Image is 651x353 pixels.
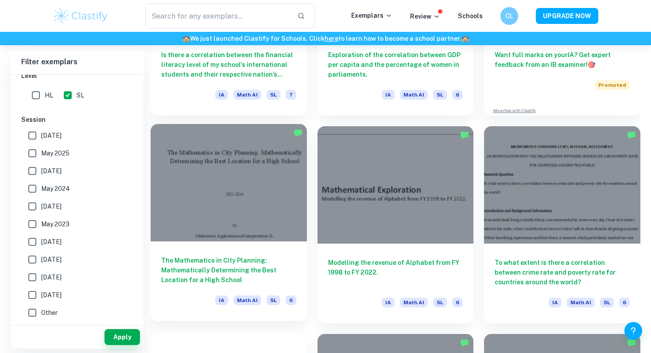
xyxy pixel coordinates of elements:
[233,295,261,305] span: Math AI
[41,131,62,140] span: [DATE]
[452,90,463,100] span: 6
[267,295,280,305] span: SL
[400,298,428,307] span: Math AI
[452,298,463,307] span: 6
[21,71,133,81] h6: Level
[105,329,140,345] button: Apply
[2,34,649,43] h6: We just launched Clastify for Schools. Click to learn how to become a school partner.
[500,7,518,25] button: CL
[41,202,62,211] span: [DATE]
[461,35,469,42] span: 🏫
[493,108,536,114] a: Advertise with Clastify
[41,219,70,229] span: May 2023
[318,126,474,323] a: Modelling the revenue of Alphabet from FY 1998 to FY 2022.IAMath AISL6
[382,90,395,100] span: IA
[161,256,296,285] h6: The Mathematics in City Planning: Mathematically Determining the Best Location for a High School
[11,50,143,74] h6: Filter exemplars
[600,298,614,307] span: SL
[233,90,261,100] span: Math AI
[45,90,53,100] span: HL
[41,166,62,176] span: [DATE]
[41,237,62,247] span: [DATE]
[495,50,630,70] h6: Want full marks on your IA ? Get expert feedback from an IB examiner!
[495,258,630,287] h6: To what extent is there a correlation between crime rate and poverty rate for countries around th...
[410,12,440,21] p: Review
[595,80,630,90] span: Promoted
[549,298,562,307] span: IA
[53,7,109,25] img: Clastify logo
[624,322,642,340] button: Help and Feedback
[351,11,392,20] p: Exemplars
[382,298,395,307] span: IA
[504,11,515,21] h6: CL
[627,131,636,140] img: Marked
[41,184,70,194] span: May 2024
[286,90,296,100] span: 7
[286,295,296,305] span: 6
[433,90,447,100] span: SL
[400,90,428,100] span: Math AI
[458,12,483,19] a: Schools
[460,338,469,347] img: Marked
[588,61,595,68] span: 🎯
[77,90,84,100] span: SL
[41,308,58,318] span: Other
[328,50,463,79] h6: Exploration of the correlation between GDP per capita and the percentage of women in parliaments.
[267,90,280,100] span: SL
[41,272,62,282] span: [DATE]
[328,258,463,287] h6: Modelling the revenue of Alphabet from FY 1998 to FY 2022.
[325,35,338,42] a: here
[21,115,133,124] h6: Session
[151,126,307,323] a: The Mathematics in City Planning: Mathematically Determining the Best Location for a High SchoolI...
[619,298,630,307] span: 6
[460,131,469,140] img: Marked
[567,298,595,307] span: Math AI
[215,295,228,305] span: IA
[536,8,598,24] button: UPGRADE NOW
[41,255,62,264] span: [DATE]
[484,126,640,323] a: To what extent is there a correlation between crime rate and poverty rate for countries around th...
[161,50,296,79] h6: Is there a correlation between the financial literacy level of my school's international students...
[433,298,447,307] span: SL
[182,35,190,42] span: 🏫
[215,90,228,100] span: IA
[41,148,70,158] span: May 2025
[294,128,302,137] img: Marked
[41,290,62,300] span: [DATE]
[145,4,290,28] input: Search for any exemplars...
[627,338,636,347] img: Marked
